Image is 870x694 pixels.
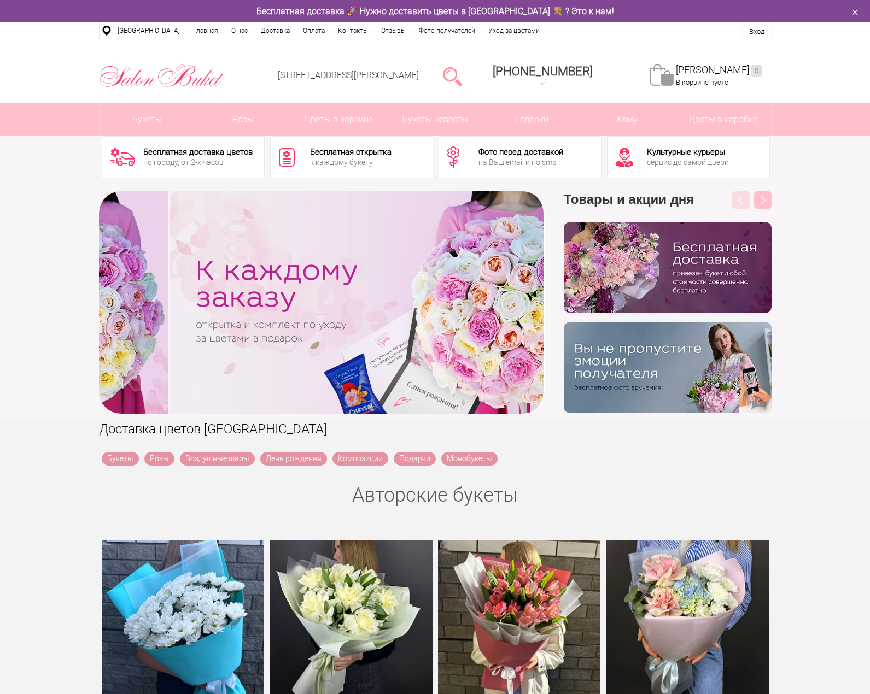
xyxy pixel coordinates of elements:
a: Розы [195,103,291,136]
a: О нас [225,22,254,39]
a: Букеты невесты [387,103,483,136]
div: на Ваш email и по sms [478,158,563,166]
a: День рождения [260,452,327,466]
a: [PHONE_NUMBER] [486,61,599,92]
a: Воздушные шары [180,452,255,466]
button: Next [754,191,772,209]
img: v9wy31nijnvkfycrkduev4dhgt9psb7e.png.webp [564,322,772,413]
div: Бесплатная доставка цветов [143,148,253,156]
ins: 0 [751,65,762,77]
div: Бесплатная доставка 🚀 Нужно доставить цветы в [GEOGRAPHIC_DATA] 💐 ? Это к нам! [91,5,780,17]
a: Авторские букеты [352,484,518,507]
img: hpaj04joss48rwypv6hbykmvk1dj7zyr.png.webp [564,222,772,313]
div: Культурные курьеры [647,148,729,156]
a: Уход за цветами [482,22,546,39]
a: Доставка [254,22,296,39]
span: Кому [579,103,675,136]
a: Монобукеты [441,452,498,466]
a: Цветы в коробке [675,103,771,136]
span: [PHONE_NUMBER] [493,64,593,78]
a: Подарки [483,103,579,136]
a: Цветы в корзине [291,103,387,136]
div: Бесплатная открытка [310,148,392,156]
a: [PERSON_NAME] [676,64,762,77]
a: Подарки [394,452,436,466]
h3: Товары и акции дня [564,191,772,222]
a: Композиции [332,452,388,466]
a: Оплата [296,22,331,39]
a: Контакты [331,22,375,39]
a: [GEOGRAPHIC_DATA] [111,22,186,39]
span: В корзине пусто [676,78,728,86]
div: по городу, от 2-х часов [143,158,253,166]
a: Фото получателей [412,22,482,39]
h1: Доставка цветов [GEOGRAPHIC_DATA] [99,419,772,439]
div: к каждому букету [310,158,392,166]
a: Букеты [102,452,139,466]
a: Вход [749,27,764,36]
a: Главная [186,22,225,39]
img: Цветы Нижний Новгород [99,62,224,90]
a: [STREET_ADDRESS][PERSON_NAME] [278,70,419,80]
a: Букеты [100,103,195,136]
a: Розы [144,452,174,466]
div: сервис до самой двери [647,158,729,166]
div: Фото перед доставкой [478,148,563,156]
a: Отзывы [375,22,412,39]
